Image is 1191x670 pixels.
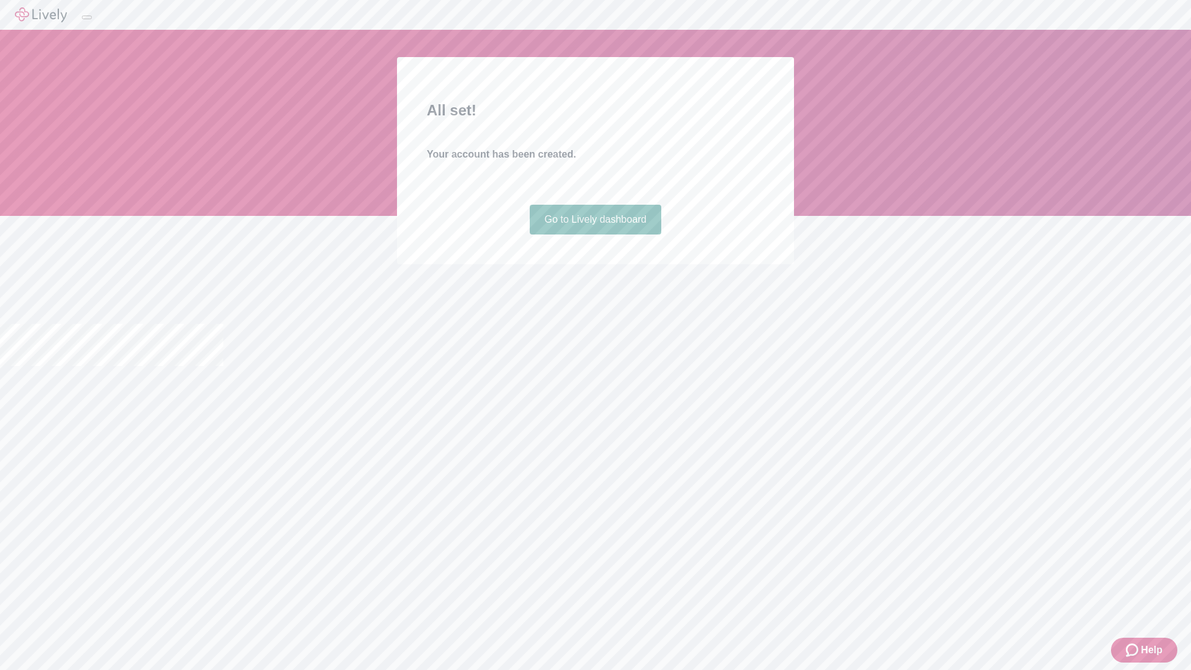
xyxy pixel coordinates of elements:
[82,16,92,19] button: Log out
[15,7,67,22] img: Lively
[427,99,764,122] h2: All set!
[1111,638,1177,663] button: Zendesk support iconHelp
[427,147,764,162] h4: Your account has been created.
[1126,643,1141,658] svg: Zendesk support icon
[1141,643,1162,658] span: Help
[530,205,662,234] a: Go to Lively dashboard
